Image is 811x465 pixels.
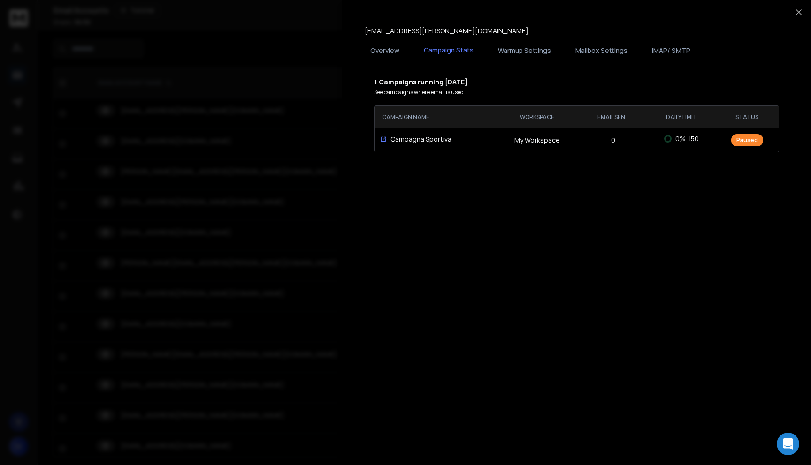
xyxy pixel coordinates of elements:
td: Campagna Sportiva [375,129,496,150]
p: See campaigns where email is used [374,89,779,96]
button: Warmup Settings [492,40,557,61]
div: Open Intercom Messenger [777,433,799,455]
td: | 50 [648,128,715,149]
td: My Workspace [496,128,579,152]
th: STATUS [715,106,779,128]
button: Campaign Stats [418,40,479,61]
span: 0 % [675,134,686,143]
th: Workspace [496,106,579,128]
button: Overview [365,40,405,61]
th: CAMPAIGN NAME [375,106,496,128]
b: 1 [374,77,379,86]
p: [EMAIL_ADDRESS][PERSON_NAME][DOMAIN_NAME] [365,26,528,36]
div: Paused [731,134,763,146]
th: EMAIL SENT [579,106,648,128]
p: Campaigns running [DATE] [374,77,779,87]
button: IMAP/ SMTP [646,40,696,61]
td: 0 [579,128,648,152]
button: Mailbox Settings [570,40,633,61]
th: DAILY LIMIT [648,106,715,128]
